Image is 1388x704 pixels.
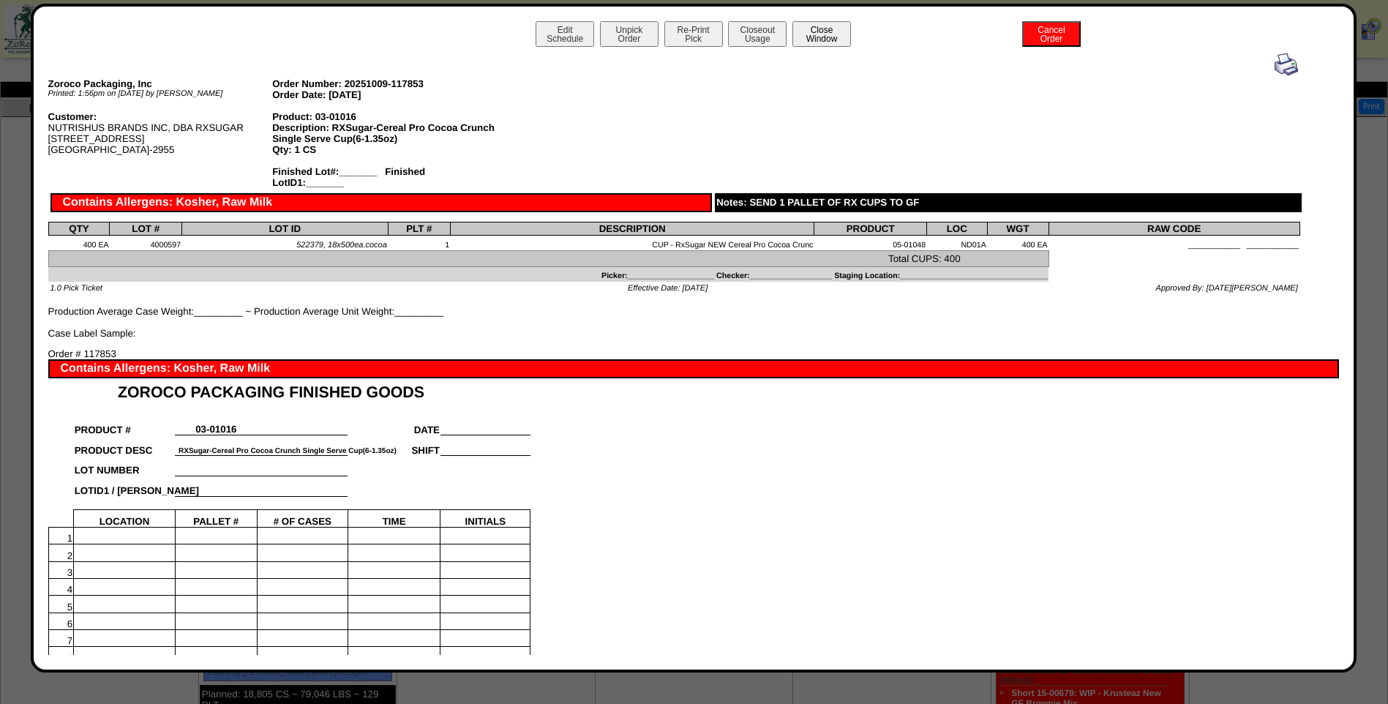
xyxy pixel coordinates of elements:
td: DATE [348,415,440,435]
td: Total CUPS: 400 [48,251,1048,266]
td: # OF CASES [257,509,348,528]
span: Approved By: [DATE][PERSON_NAME] [1156,284,1298,293]
a: CloseWindow [791,33,852,44]
div: Order Date: [DATE] [272,89,497,100]
td: 4000597 [110,236,182,251]
div: Printed: 1:56pm on [DATE] by [PERSON_NAME] [48,89,273,98]
div: Notes: SEND 1 PALLET OF RX CUPS TO GF [715,193,1302,212]
td: 2 [48,544,74,561]
td: 400 EA [48,236,110,251]
div: Customer: [48,111,273,122]
button: Re-PrintPick [664,21,723,47]
th: QTY [48,222,110,236]
td: 03-01016 [175,415,257,435]
span: 522379, 18x500ea.cocoa [296,241,387,250]
div: Qty: 1 CS [272,144,497,155]
td: ZOROCO PACKAGING FINISHED GOODS [74,378,530,402]
td: SHIFT [348,435,440,456]
th: PRODUCT [814,222,927,236]
th: WGT [987,222,1048,236]
th: LOC [927,222,988,236]
div: Description: RXSugar-Cereal Pro Cocoa Crunch Single Serve Cup(6-1.35oz) [272,122,497,144]
th: RAW CODE [1048,222,1299,236]
td: Picker:____________________ Checker:___________________ Staging Location:________________________... [48,266,1048,281]
div: Zoroco Packaging, Inc [48,78,273,89]
td: TIME [348,509,440,528]
td: PRODUCT # [74,415,176,435]
td: 400 EA [987,236,1048,251]
button: EditSchedule [536,21,594,47]
th: DESCRIPTION [451,222,814,236]
button: CloseWindow [792,21,851,47]
td: PRODUCT DESC [74,435,176,456]
th: LOT # [110,222,182,236]
td: 4 [48,579,74,596]
td: CUP - RxSugar NEW Cereal Pro Cocoa Crunc [451,236,814,251]
th: PLT # [388,222,450,236]
div: NUTRISHUS BRANDS INC, DBA RXSUGAR [STREET_ADDRESS] [GEOGRAPHIC_DATA]-2955 [48,111,273,155]
div: Production Average Case Weight:_________ ~ Production Average Unit Weight:_________ Case Label Sa... [48,53,1300,339]
td: PALLET # [175,509,257,528]
td: LOT NUMBER [74,456,176,476]
div: Finished Lot#:_______ Finished LotID1:_______ [272,166,497,188]
td: 1 [388,236,450,251]
img: print.gif [1275,53,1298,76]
span: 1.0 Pick Ticket [50,284,102,293]
td: 7 [48,630,74,647]
div: Contains Allergens: Kosher, Raw Milk [48,359,1339,378]
td: 1 [48,528,74,544]
td: 3 [48,561,74,578]
td: 8 [48,647,74,664]
td: LOCATION [74,509,176,528]
td: INITIALS [440,509,530,528]
td: LOTID1 / [PERSON_NAME] [74,476,176,496]
button: CloseoutUsage [728,21,787,47]
td: 6 [48,613,74,629]
font: RXSugar-Cereal Pro Cocoa Crunch Single Serve Cup(6-1.35oz) [179,447,397,455]
td: 5 [48,596,74,613]
div: Order Number: 20251009-117853 [272,78,497,89]
td: ____________ ____________ [1048,236,1299,251]
div: Product: 03-01016 [272,111,497,122]
div: Contains Allergens: Kosher, Raw Milk [50,193,712,212]
th: LOT ID [181,222,388,236]
td: ND01A [927,236,988,251]
button: CancelOrder [1022,21,1081,47]
button: UnpickOrder [600,21,659,47]
span: Effective Date: [DATE] [628,284,708,293]
td: 05-01048 [814,236,927,251]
